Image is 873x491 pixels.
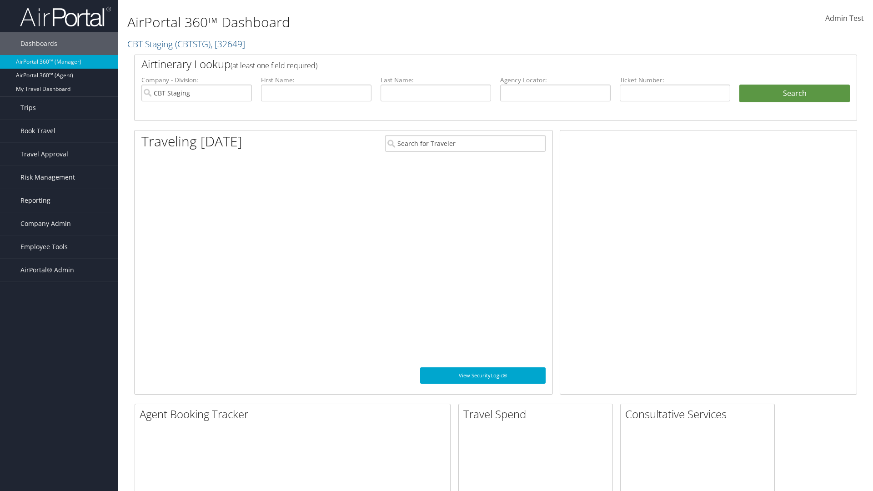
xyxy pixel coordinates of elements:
span: Trips [20,96,36,119]
span: Dashboards [20,32,57,55]
h2: Consultative Services [625,406,774,422]
a: View SecurityLogic® [420,367,546,384]
a: Admin Test [825,5,864,33]
button: Search [739,85,850,103]
h2: Travel Spend [463,406,612,422]
span: Travel Approval [20,143,68,165]
h1: AirPortal 360™ Dashboard [127,13,618,32]
span: (at least one field required) [231,60,317,70]
label: First Name: [261,75,371,85]
span: AirPortal® Admin [20,259,74,281]
label: Ticket Number: [620,75,730,85]
a: CBT Staging [127,38,245,50]
span: ( CBTSTG ) [175,38,211,50]
h2: Airtinerary Lookup [141,56,790,72]
span: Risk Management [20,166,75,189]
img: airportal-logo.png [20,6,111,27]
label: Agency Locator: [500,75,611,85]
span: , [ 32649 ] [211,38,245,50]
label: Last Name: [381,75,491,85]
input: Search for Traveler [385,135,546,152]
h1: Traveling [DATE] [141,132,242,151]
h2: Agent Booking Tracker [140,406,450,422]
span: Employee Tools [20,235,68,258]
span: Admin Test [825,13,864,23]
span: Company Admin [20,212,71,235]
span: Book Travel [20,120,55,142]
label: Company - Division: [141,75,252,85]
span: Reporting [20,189,50,212]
